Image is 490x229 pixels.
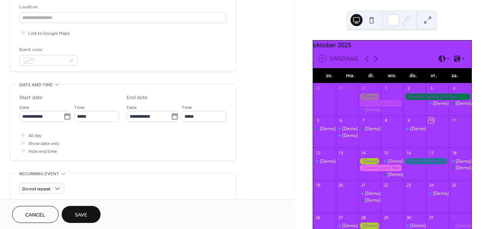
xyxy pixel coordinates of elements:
[360,86,366,91] div: 30
[360,215,366,220] div: 28
[365,126,422,132] div: [Demo] Seniors' Social Tea
[28,148,57,156] span: Hide end time
[423,68,444,83] div: vr.
[360,182,366,188] div: 21
[383,215,389,220] div: 29
[451,215,457,220] div: 1
[406,150,411,156] div: 16
[342,126,397,132] div: [Demo] Fitness Bootcamp
[19,94,43,102] div: Start date
[382,68,403,83] div: wo.
[406,182,411,188] div: 23
[449,223,471,229] div: [Demo] Open Mic Night
[449,158,471,165] div: [Demo] Morning Yoga Bliss
[19,170,59,178] span: Recurring event
[28,132,42,140] span: All day
[313,126,336,132] div: [Demo] Book Club Gathering
[381,171,403,178] div: [Demo] Culinary Cooking Class
[315,118,321,123] div: 5
[313,158,336,165] div: [Demo] Morning Yoga Bliss
[360,118,366,123] div: 7
[181,104,192,112] span: Time
[428,182,434,188] div: 24
[451,150,457,156] div: 18
[315,86,321,91] div: 28
[445,68,465,83] div: za.
[315,182,321,188] div: 19
[403,223,426,229] div: [Demo] Morning Yoga Bliss
[383,118,389,123] div: 8
[410,223,468,229] div: [Demo] Morning Yoga Bliss
[365,190,422,197] div: [Demo] Morning Yoga Bliss
[75,211,87,219] span: Save
[383,86,389,91] div: 1
[428,118,434,123] div: 10
[381,158,403,165] div: [Demo] Morning Yoga Bliss
[365,107,422,113] div: [Demo] Morning Yoga Bliss
[383,182,389,188] div: 22
[336,126,358,132] div: [Demo] Fitness Bootcamp
[406,215,411,220] div: 30
[358,126,381,132] div: [Demo] Seniors' Social Tea
[22,185,51,193] span: Do not repeat
[313,41,471,50] div: oktober 2025
[358,158,381,165] div: [Demo] Gardening Workshop
[62,206,101,223] button: Save
[338,182,344,188] div: 20
[403,158,449,165] div: [Demo] Outdoor Adventure Day
[361,68,381,83] div: di.
[338,86,344,91] div: 29
[451,86,457,91] div: 4
[406,86,411,91] div: 2
[426,190,449,197] div: [Demo] Morning Yoga Bliss
[451,182,457,188] div: 25
[19,3,225,11] div: Location
[358,100,403,107] div: [Demo] Local Market
[388,171,453,178] div: [Demo] Culinary Cooking Class
[320,158,377,165] div: [Demo] Morning Yoga Bliss
[12,206,59,223] button: Cancel
[406,118,411,123] div: 9
[342,223,400,229] div: [Demo] Morning Yoga Bliss
[336,132,358,139] div: [Demo] Morning Yoga Bliss
[315,150,321,156] div: 12
[127,94,148,102] div: End date
[358,190,381,197] div: [Demo] Morning Yoga Bliss
[449,165,471,171] div: [Demo] Open Mic Night
[383,150,389,156] div: 15
[428,215,434,220] div: 31
[342,132,400,139] div: [Demo] Morning Yoga Bliss
[365,197,422,204] div: [Demo] Seniors' Social Tea
[74,104,85,112] span: Time
[19,81,53,89] span: Date and time
[428,150,434,156] div: 17
[338,215,344,220] div: 27
[25,211,45,219] span: Cancel
[19,46,76,54] div: Event color
[449,100,471,107] div: [Demo] Open Mic Night
[451,118,457,123] div: 11
[28,140,59,148] span: Show date only
[340,68,361,83] div: ma.
[358,165,403,171] div: [Demo] Local Market
[315,215,321,220] div: 26
[403,126,426,132] div: [Demo] Morning Yoga Bliss
[388,158,445,165] div: [Demo] Morning Yoga Bliss
[338,150,344,156] div: 13
[319,68,340,83] div: zo.
[338,118,344,123] div: 6
[358,223,381,229] div: [Demo] Gardening Workshop
[336,223,358,229] div: [Demo] Morning Yoga Bliss
[403,93,471,100] div: [Demo] Family Fun Fair
[426,100,449,107] div: [Demo] Morning Yoga Bliss
[28,30,70,37] span: Link to Google Maps
[358,197,381,204] div: [Demo] Seniors' Social Tea
[358,93,381,100] div: [Demo] Gardening Workshop
[358,107,381,113] div: [Demo] Morning Yoga Bliss
[403,68,423,83] div: do.
[428,86,434,91] div: 3
[19,104,29,112] span: Date
[127,104,137,112] span: Date
[410,126,468,132] div: [Demo] Morning Yoga Bliss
